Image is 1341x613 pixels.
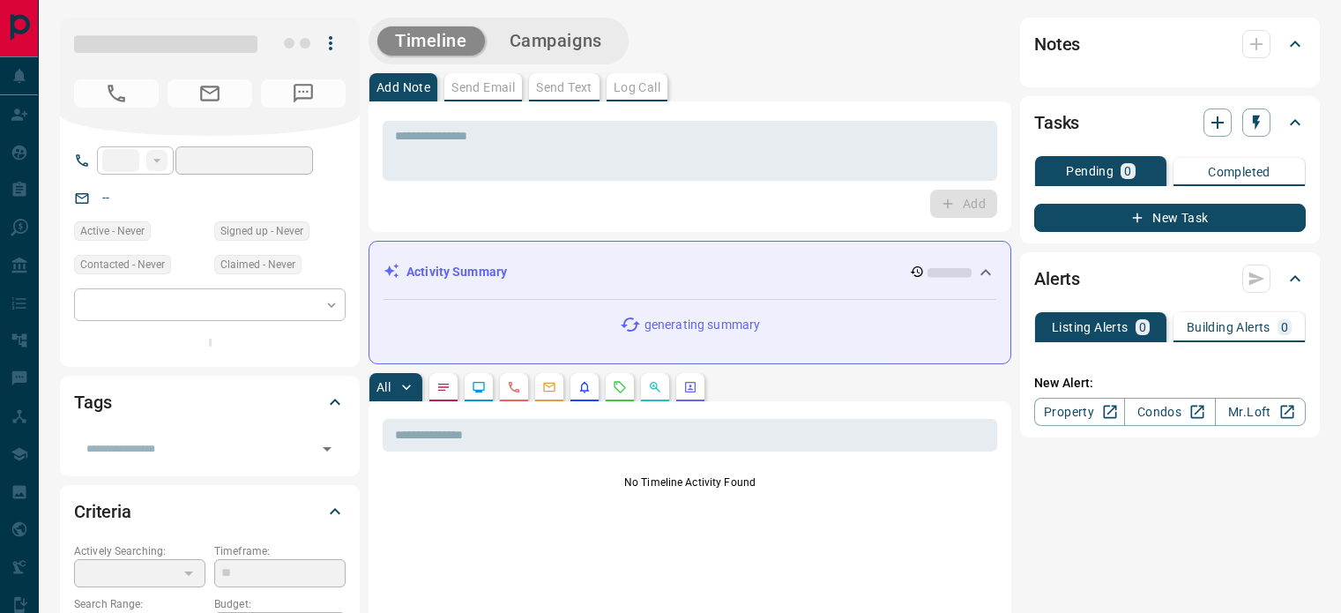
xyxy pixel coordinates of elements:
[1034,30,1080,58] h2: Notes
[384,256,996,288] div: Activity Summary
[261,79,346,108] span: No Number
[1034,265,1080,293] h2: Alerts
[220,222,303,240] span: Signed up - Never
[1034,398,1125,426] a: Property
[80,222,145,240] span: Active - Never
[1052,321,1129,333] p: Listing Alerts
[80,256,165,273] span: Contacted - Never
[472,380,486,394] svg: Lead Browsing Activity
[1124,398,1215,426] a: Condos
[1034,108,1079,137] h2: Tasks
[492,26,620,56] button: Campaigns
[648,380,662,394] svg: Opportunities
[1139,321,1146,333] p: 0
[1066,165,1114,177] p: Pending
[74,79,159,108] span: No Number
[315,437,339,461] button: Open
[436,380,451,394] svg: Notes
[383,475,997,490] p: No Timeline Activity Found
[683,380,697,394] svg: Agent Actions
[1124,165,1131,177] p: 0
[220,256,295,273] span: Claimed - Never
[1034,101,1306,144] div: Tasks
[1281,321,1288,333] p: 0
[376,81,430,93] p: Add Note
[168,79,252,108] span: No Email
[1187,321,1270,333] p: Building Alerts
[1034,23,1306,65] div: Notes
[376,381,391,393] p: All
[577,380,592,394] svg: Listing Alerts
[406,263,507,281] p: Activity Summary
[1034,374,1306,392] p: New Alert:
[1215,398,1306,426] a: Mr.Loft
[74,596,205,612] p: Search Range:
[74,490,346,533] div: Criteria
[102,191,109,205] a: --
[542,380,556,394] svg: Emails
[74,388,111,416] h2: Tags
[214,596,346,612] p: Budget:
[644,316,760,334] p: generating summary
[613,380,627,394] svg: Requests
[74,497,131,526] h2: Criteria
[1208,166,1270,178] p: Completed
[377,26,485,56] button: Timeline
[1034,204,1306,232] button: New Task
[74,381,346,423] div: Tags
[1034,258,1306,300] div: Alerts
[214,543,346,559] p: Timeframe:
[507,380,521,394] svg: Calls
[74,543,205,559] p: Actively Searching:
